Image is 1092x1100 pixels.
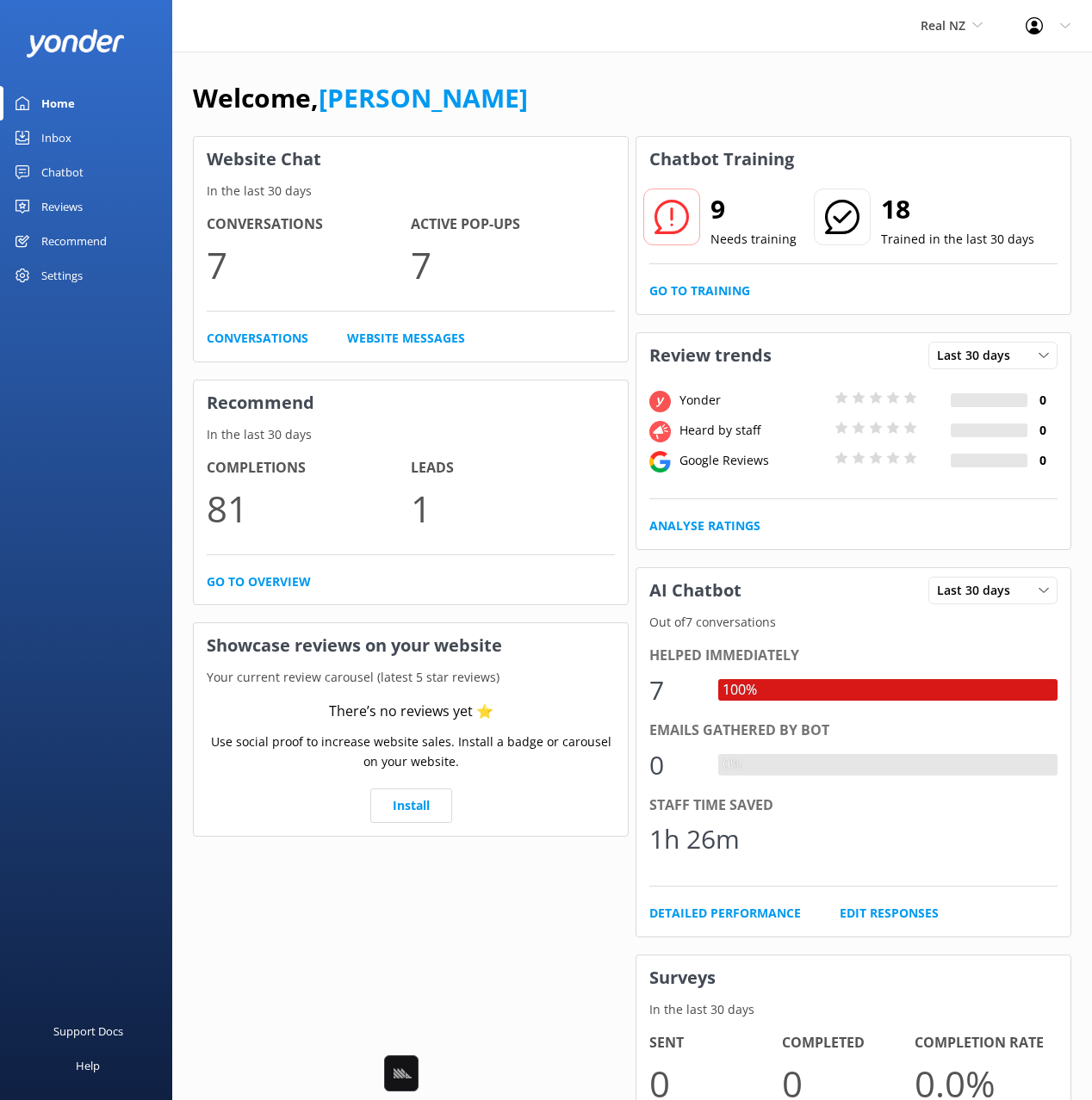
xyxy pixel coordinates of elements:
[1027,421,1058,440] h4: 0
[194,668,628,687] p: Your current review carousel (latest 5 star reviews)
[207,213,411,236] h4: Conversations
[41,86,75,121] div: Home
[675,421,830,440] div: Heard by staff
[207,732,615,771] p: Use social proof to increase website sales. Install a badge or carousel on your website.
[207,457,411,479] h4: Completions
[649,670,701,711] div: 7
[710,230,797,249] p: Needs training
[193,77,528,119] h1: Welcome,
[881,188,1034,230] h2: 18
[636,1000,1070,1019] p: In the last 30 days
[41,258,83,293] div: Settings
[636,137,807,182] h3: Chatbot Training
[347,329,465,348] a: Website Messages
[41,224,107,258] div: Recommend
[921,17,965,34] span: Real NZ
[207,329,308,348] a: Conversations
[649,516,760,535] a: Analyse Ratings
[41,189,83,224] div: Reviews
[411,457,615,479] h4: Leads
[319,80,528,115] a: [PERSON_NAME]
[76,1048,100,1083] div: Help
[782,1032,915,1054] h4: Completed
[937,581,1021,600] span: Last 30 days
[649,794,1058,817] div: Staff time saved
[649,904,801,923] a: Detailed Performance
[636,955,1070,1000] h3: Surveys
[194,380,628,425] h3: Recommend
[194,137,628,182] h3: Website Chat
[636,333,785,378] h3: Review trends
[53,1014,123,1048] div: Support Docs
[649,819,740,860] div: 1h 26m
[881,230,1034,249] p: Trained in the last 30 days
[649,281,750,300] a: Go to Training
[718,754,746,776] div: 0%
[840,904,939,923] a: Edit Responses
[329,701,493,723] div: There’s no reviews yet ⭐
[675,391,830,410] div: Yonder
[41,121,71,155] div: Inbox
[675,451,830,470] div: Google Reviews
[649,745,701,786] div: 0
[710,188,797,230] h2: 9
[194,425,628,444] p: In the last 30 days
[636,613,1070,632] p: Out of 7 conversations
[370,788,452,823] a: Install
[915,1032,1047,1054] h4: Completion Rate
[207,236,411,294] p: 7
[649,720,1058,742] div: Emails gathered by bot
[194,623,628,668] h3: Showcase reviews on your website
[207,572,311,591] a: Go to overview
[26,29,125,58] img: yonder-white-logo.png
[411,236,615,294] p: 7
[649,1032,782,1054] h4: Sent
[718,679,761,701] div: 100%
[41,155,84,189] div: Chatbot
[411,479,615,537] p: 1
[1027,451,1058,470] h4: 0
[207,479,411,537] p: 81
[1027,391,1058,410] h4: 0
[411,213,615,236] h4: Active Pop-ups
[649,645,1058,667] div: Helped immediately
[636,568,754,613] h3: AI Chatbot
[937,346,1021,365] span: Last 30 days
[194,182,628,201] p: In the last 30 days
